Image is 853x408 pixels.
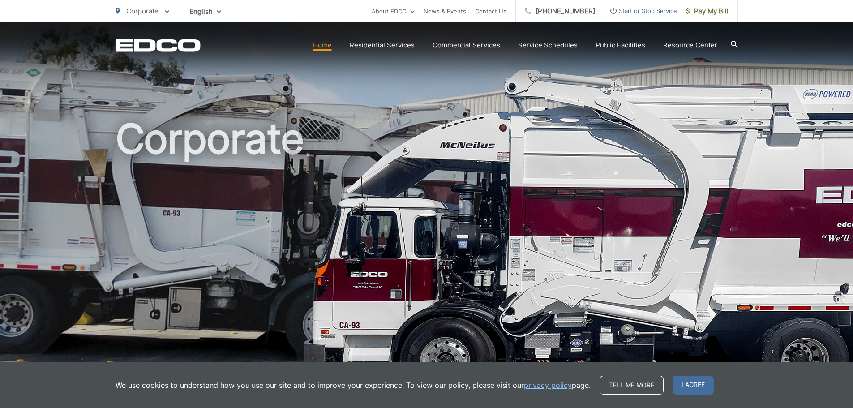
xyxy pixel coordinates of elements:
a: News & Events [424,6,466,17]
a: Residential Services [350,40,415,51]
a: Resource Center [663,40,717,51]
a: About EDCO [372,6,415,17]
span: Pay My Bill [686,6,729,17]
p: We use cookies to understand how you use our site and to improve your experience. To view our pol... [116,380,591,391]
a: Public Facilities [596,40,645,51]
span: I agree [673,376,714,395]
span: Corporate [126,7,159,15]
a: Service Schedules [518,40,578,51]
h1: Corporate [116,116,738,400]
a: Home [313,40,332,51]
a: Commercial Services [433,40,500,51]
a: Tell me more [600,376,664,395]
a: Contact Us [475,6,506,17]
a: EDCD logo. Return to the homepage. [116,39,201,52]
a: privacy policy [524,380,572,391]
span: English [183,4,228,19]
